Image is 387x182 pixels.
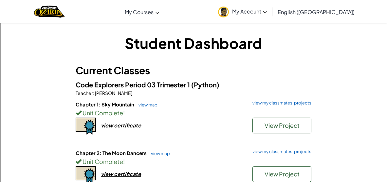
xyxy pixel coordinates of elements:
[34,5,64,18] a: Ozaria by CodeCombat logo
[218,7,229,17] img: avatar
[34,5,64,18] img: Home
[232,8,267,15] span: My Account
[215,1,270,22] a: My Account
[125,9,154,15] span: My Courses
[121,3,163,21] a: My Courses
[278,9,355,15] span: English ([GEOGRAPHIC_DATA])
[274,3,358,21] a: English ([GEOGRAPHIC_DATA])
